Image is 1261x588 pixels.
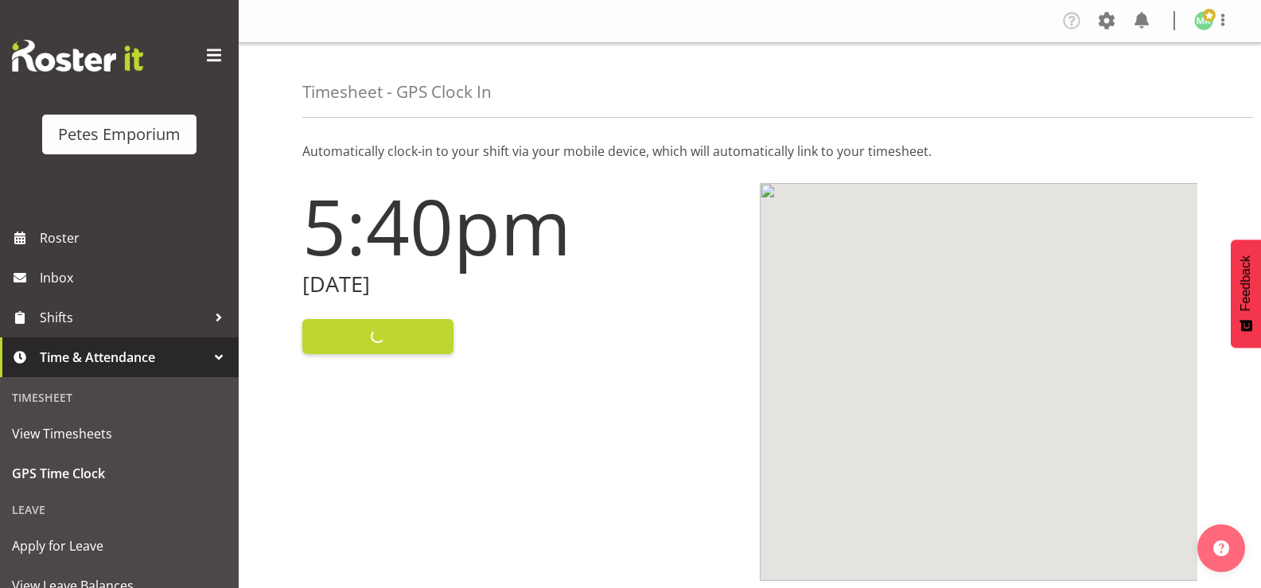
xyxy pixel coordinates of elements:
[1213,540,1229,556] img: help-xxl-2.png
[12,40,143,72] img: Rosterit website logo
[40,345,207,369] span: Time & Attendance
[12,534,227,558] span: Apply for Leave
[4,526,235,566] a: Apply for Leave
[1194,11,1213,30] img: melanie-richardson713.jpg
[302,183,741,269] h1: 5:40pm
[302,272,741,297] h2: [DATE]
[40,226,231,250] span: Roster
[1239,255,1253,311] span: Feedback
[4,493,235,526] div: Leave
[4,454,235,493] a: GPS Time Clock
[12,422,227,446] span: View Timesheets
[302,142,1197,161] p: Automatically clock-in to your shift via your mobile device, which will automatically link to you...
[4,414,235,454] a: View Timesheets
[58,123,181,146] div: Petes Emporium
[302,83,492,101] h4: Timesheet - GPS Clock In
[1231,239,1261,348] button: Feedback - Show survey
[40,306,207,329] span: Shifts
[40,266,231,290] span: Inbox
[12,461,227,485] span: GPS Time Clock
[4,381,235,414] div: Timesheet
